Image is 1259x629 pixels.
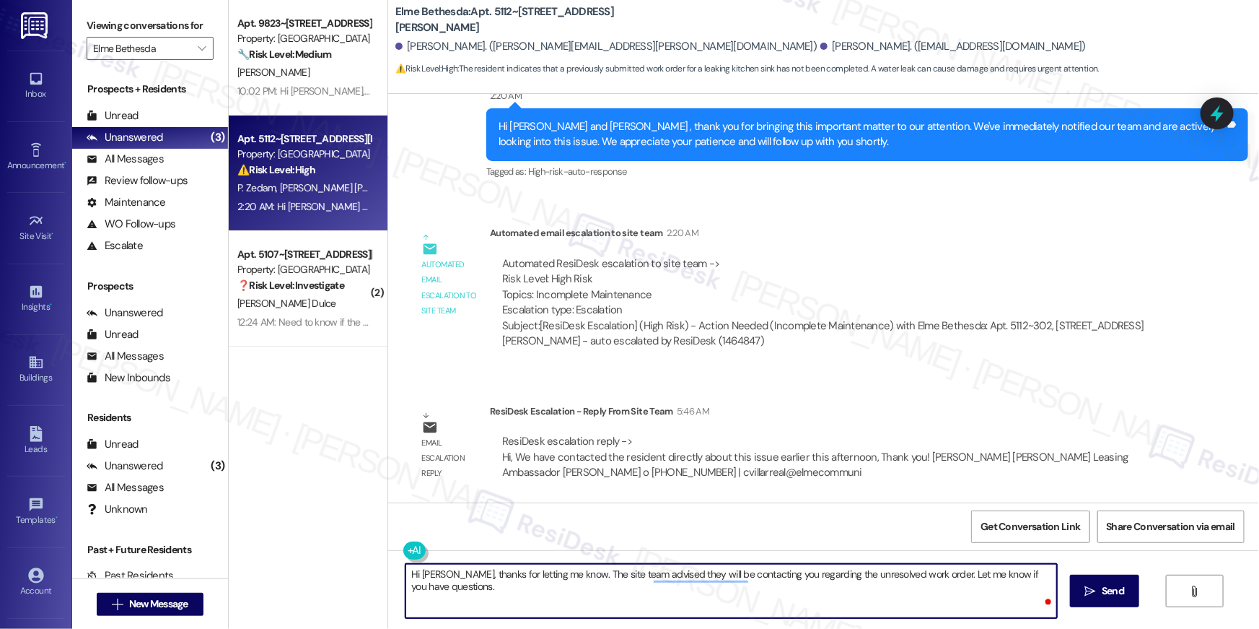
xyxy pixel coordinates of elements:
div: ResiDesk Escalation - Reply From Site Team [490,404,1172,424]
div: Property: [GEOGRAPHIC_DATA] [237,147,371,162]
div: Unread [87,108,139,123]
i:  [112,599,123,610]
div: New Inbounds [87,370,170,386]
div: ResiDesk escalation reply -> Hi, We have contacted the resident directly about this issue earlier... [502,434,1128,480]
a: Buildings [7,350,65,389]
span: • [50,300,52,310]
strong: ❓ Risk Level: Investigate [237,279,344,292]
strong: ⚠️ Risk Level: High [237,163,315,176]
span: [PERSON_NAME] [PERSON_NAME] [280,181,426,194]
a: Insights • [7,279,65,318]
div: 10:02 PM: Hi [PERSON_NAME], I’m sorry to hear your work order hasn’t been fully completed. Could ... [237,84,1139,97]
div: Unanswered [87,459,163,474]
span: Share Conversation via email [1107,519,1235,534]
input: All communities [93,37,190,60]
div: 2:20 AM [486,88,522,103]
div: All Messages [87,349,164,364]
div: Review follow-ups [87,173,188,188]
i:  [1189,586,1200,597]
b: Elme Bethesda: Apt. 5112~[STREET_ADDRESS][PERSON_NAME] [395,4,684,35]
div: Automated ResiDesk escalation to site team -> Risk Level: High Risk Topics: Incomplete Maintenanc... [502,256,1159,318]
div: Prospects + Residents [72,82,228,97]
strong: ⚠️ Risk Level: High [395,63,457,74]
img: ResiDesk Logo [21,12,51,39]
span: [PERSON_NAME] [237,66,310,79]
div: WO Follow-ups [87,217,175,232]
div: Apt. 9823~[STREET_ADDRESS][PERSON_NAME] [237,16,371,31]
strong: 🔧 Risk Level: Medium [237,48,331,61]
a: Inbox [7,66,65,105]
div: Maintenance [87,195,166,210]
div: [PERSON_NAME]. ([PERSON_NAME][EMAIL_ADDRESS][PERSON_NAME][DOMAIN_NAME]) [395,39,817,54]
span: Get Conversation Link [981,519,1080,534]
div: All Messages [87,480,164,495]
button: Share Conversation via email [1097,511,1245,543]
div: Property: [GEOGRAPHIC_DATA] [237,262,371,277]
i:  [198,43,206,54]
span: • [56,513,58,523]
span: : The resident indicates that a previously submitted work order for a leaking kitchen sink has no... [395,61,1099,77]
span: [PERSON_NAME] Dulce [237,297,336,310]
div: Unanswered [87,130,163,145]
button: Send [1070,575,1140,607]
div: Email escalation reply [422,435,478,482]
span: • [52,229,54,239]
div: Automated email escalation to site team [490,225,1172,246]
span: Send [1102,584,1124,599]
div: Past Residents [87,568,174,584]
div: Subject: [ResiDesk Escalation] (High Risk) - Action Needed (Incomplete Maintenance) with Elme Bet... [502,318,1159,350]
span: High-risk-auto-response [528,165,627,178]
div: Apt. 5112~[STREET_ADDRESS][PERSON_NAME] [237,131,371,147]
div: [PERSON_NAME]. ([EMAIL_ADDRESS][DOMAIN_NAME]) [820,39,1086,54]
div: Apt. 5107~[STREET_ADDRESS][PERSON_NAME] [237,247,371,262]
a: Leads [7,422,65,461]
div: Automated email escalation to site team [422,257,478,319]
div: 2:20 AM [663,225,698,240]
div: 12:24 AM: Need to know if the new auto door interface is in. We are still using lock & key. [237,316,601,329]
div: All Messages [87,152,164,167]
a: Site Visit • [7,209,65,248]
div: Unread [87,437,139,452]
a: Templates • [7,493,65,532]
button: Get Conversation Link [971,511,1089,543]
label: Viewing conversations for [87,14,214,37]
a: Account [7,563,65,602]
div: Unread [87,327,139,342]
span: • [64,158,66,168]
div: (3) [207,455,228,477]
div: 5:46 AM [673,404,709,419]
div: Unknown [87,502,148,517]
div: (3) [207,126,228,149]
div: Residents [72,410,228,425]
i:  [1085,586,1096,597]
div: Past + Future Residents [72,542,228,558]
span: New Message [129,597,188,612]
div: Tagged as: [486,161,1248,182]
button: New Message [97,593,203,616]
div: Prospects [72,279,228,294]
div: Unanswered [87,305,163,321]
div: Property: [GEOGRAPHIC_DATA] [237,31,371,46]
textarea: To enrich screen reader interactions, please activate Accessibility in Grammarly extension settings [405,564,1057,618]
div: Escalate [87,238,143,253]
div: Hi [PERSON_NAME] and [PERSON_NAME] , thank you for bringing this important matter to our attentio... [499,119,1225,150]
span: P. Zedam [237,181,280,194]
